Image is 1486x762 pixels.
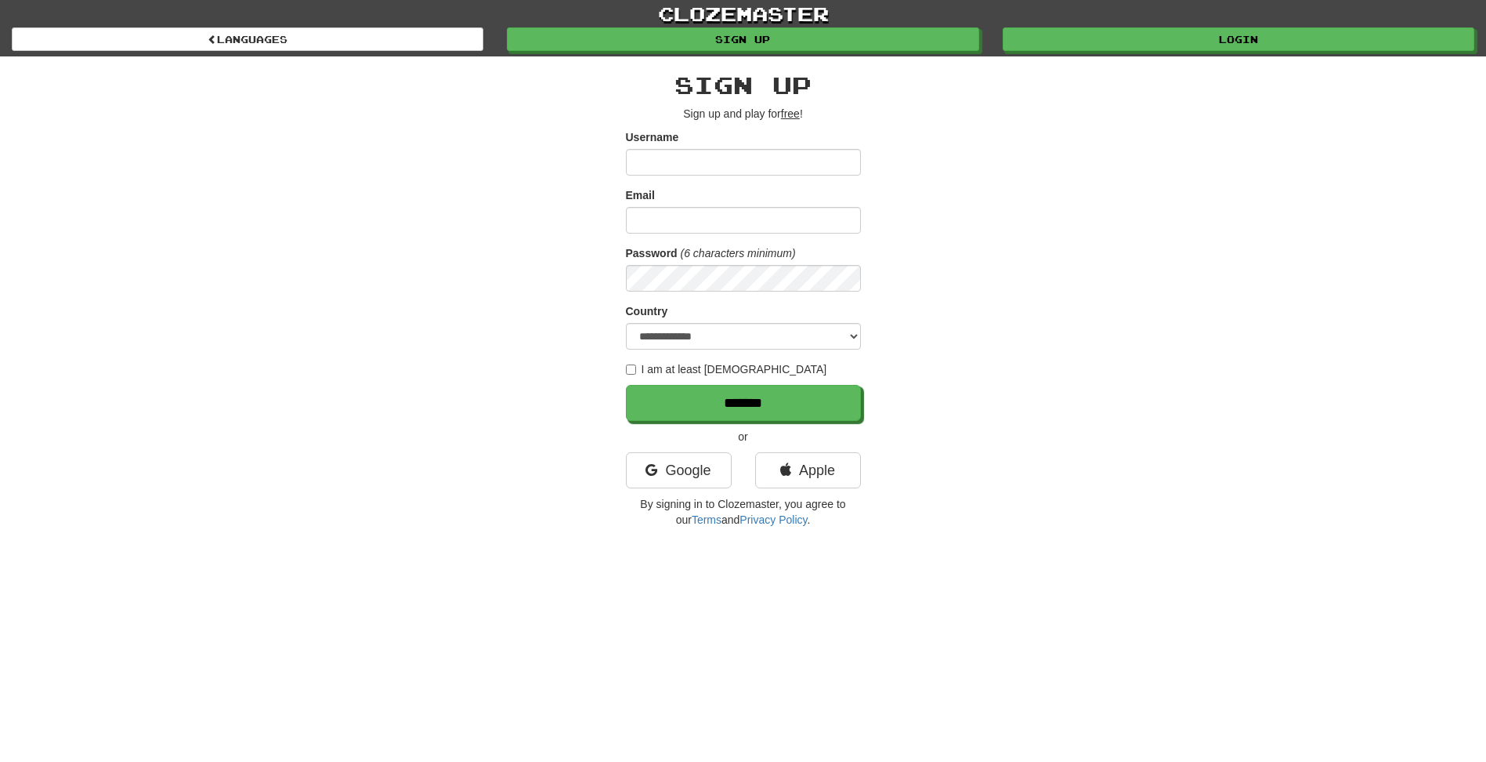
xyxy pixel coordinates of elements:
label: Country [626,303,668,319]
label: Username [626,129,679,145]
p: By signing in to Clozemaster, you agree to our and . [626,496,861,528]
p: or [626,429,861,444]
label: Password [626,245,678,261]
a: Apple [755,452,861,488]
label: I am at least [DEMOGRAPHIC_DATA] [626,361,827,377]
a: Sign up [507,27,978,51]
a: Login [1003,27,1474,51]
label: Email [626,187,655,203]
em: (6 characters minimum) [681,247,796,259]
a: Languages [12,27,483,51]
h2: Sign up [626,72,861,98]
p: Sign up and play for ! [626,106,861,122]
a: Terms [692,513,721,526]
a: Privacy Policy [739,513,807,526]
a: Google [626,452,732,488]
u: free [781,107,800,120]
input: I am at least [DEMOGRAPHIC_DATA] [626,365,636,375]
